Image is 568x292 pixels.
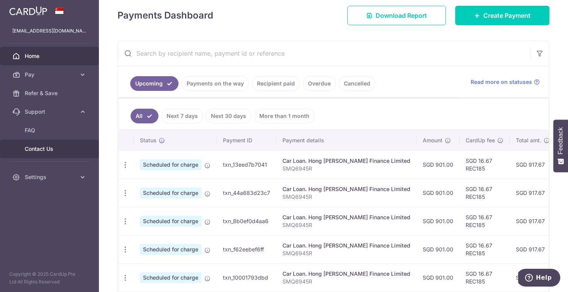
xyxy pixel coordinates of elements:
a: Create Payment [455,6,549,25]
span: Total amt. [516,137,541,144]
p: SMQ6945R [282,193,410,201]
td: txn_f62eebef6ff [217,235,276,263]
div: Car Loan. Hong [PERSON_NAME] Finance Limited [282,185,410,193]
input: Search by recipient name, payment id or reference [118,41,531,66]
a: Next 30 days [206,109,251,123]
span: CardUp fee [466,137,495,144]
p: SMQ6945R [282,221,410,229]
p: SMQ6945R [282,165,410,172]
span: Status [140,137,156,144]
a: Payments on the way [182,76,249,91]
td: txn_10001793dbd [217,263,276,292]
td: SGD 901.00 [417,263,459,292]
span: Read more on statuses [471,78,532,86]
div: Car Loan. Hong [PERSON_NAME] Finance Limited [282,270,410,278]
span: Create Payment [483,11,531,20]
span: Scheduled for charge [140,159,201,170]
span: Settings [25,173,76,181]
span: Home [25,52,76,60]
td: SGD 16.67 REC185 [459,150,510,179]
td: SGD 917.67 [510,263,556,292]
td: SGD 917.67 [510,235,556,263]
span: Pay [25,71,76,79]
p: [EMAIL_ADDRESS][DOMAIN_NAME] [12,27,87,35]
td: txn_8b0ef0d4aa6 [217,207,276,235]
a: Read more on statuses [471,78,540,86]
a: Cancelled [339,76,375,91]
a: Recipient paid [252,76,300,91]
td: txn_44a683d23c7 [217,179,276,207]
span: Scheduled for charge [140,272,201,283]
p: SMQ6945R [282,249,410,257]
a: Next 7 days [162,109,203,123]
th: Payment details [276,130,417,150]
td: SGD 16.67 REC185 [459,263,510,292]
span: Contact Us [25,145,76,153]
td: txn_13eed7b7041 [217,150,276,179]
div: Car Loan. Hong [PERSON_NAME] Finance Limited [282,242,410,249]
span: Support [25,108,76,116]
a: All [131,109,158,123]
div: Car Loan. Hong [PERSON_NAME] Finance Limited [282,157,410,165]
td: SGD 16.67 REC185 [459,207,510,235]
td: SGD 917.67 [510,207,556,235]
td: SGD 901.00 [417,150,459,179]
span: Scheduled for charge [140,188,201,198]
span: Feedback [557,127,564,154]
div: Car Loan. Hong [PERSON_NAME] Finance Limited [282,213,410,221]
td: SGD 16.67 REC185 [459,179,510,207]
button: Feedback - Show survey [553,120,568,172]
td: SGD 917.67 [510,179,556,207]
span: Refer & Save [25,89,76,97]
td: SGD 16.67 REC185 [459,235,510,263]
td: SGD 901.00 [417,235,459,263]
span: Scheduled for charge [140,216,201,227]
td: SGD 901.00 [417,207,459,235]
a: Upcoming [130,76,179,91]
img: CardUp [9,6,47,15]
a: Overdue [303,76,336,91]
iframe: Opens a widget where you can find more information [518,269,560,288]
span: Scheduled for charge [140,244,201,255]
td: SGD 917.67 [510,150,556,179]
h4: Payments Dashboard [117,9,213,22]
th: Payment ID [217,130,276,150]
p: SMQ6945R [282,278,410,285]
span: Amount [423,137,442,144]
span: Download Report [376,11,427,20]
td: SGD 901.00 [417,179,459,207]
a: More than 1 month [254,109,315,123]
a: Download Report [347,6,446,25]
span: FAQ [25,126,76,134]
